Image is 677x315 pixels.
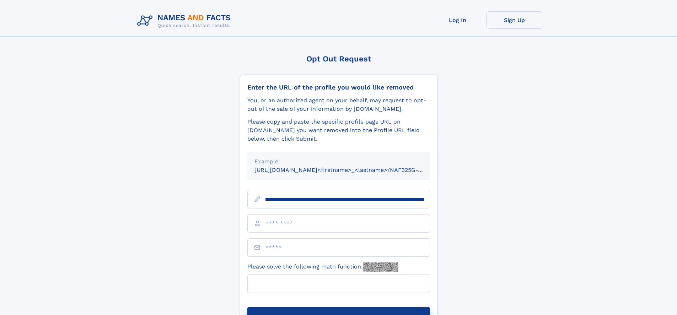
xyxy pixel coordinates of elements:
[247,96,430,113] div: You, or an authorized agent on your behalf, may request to opt-out of the sale of your informatio...
[247,83,430,91] div: Enter the URL of the profile you would like removed
[247,118,430,143] div: Please copy and paste the specific profile page URL on [DOMAIN_NAME] you want removed into the Pr...
[240,54,437,63] div: Opt Out Request
[429,11,486,29] a: Log In
[247,262,398,272] label: Please solve the following math function:
[254,167,444,173] small: [URL][DOMAIN_NAME]<firstname>_<lastname>/NAF325G-xxxxxxxx
[134,11,237,31] img: Logo Names and Facts
[486,11,543,29] a: Sign Up
[254,157,423,166] div: Example:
